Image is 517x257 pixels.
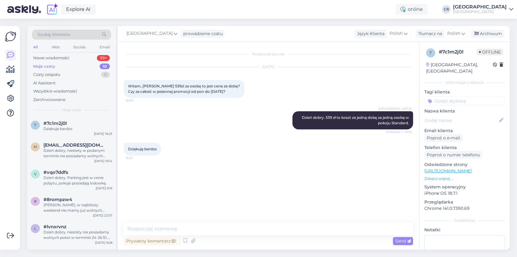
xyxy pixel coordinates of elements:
[453,9,507,14] div: [GEOGRAPHIC_DATA]
[424,199,505,205] p: Przeglądarka
[33,63,55,70] div: Moje czaty
[396,4,428,15] div: online
[33,80,56,86] div: AI Assistant
[43,229,112,240] div: Dzień dobry, niestety nie posiadamy wolnych pokoi w terminie 24-26.10. Posiadamy tylko wolny pokó...
[302,115,410,125] span: Dzień dobry. 539 zł to koszt za jedną dobę za jedną osobę w pokoju Standard.
[386,130,411,134] span: Widziane ✓ 16:18
[477,49,503,55] span: Offline
[43,197,72,202] span: #8rompzw4
[124,64,413,70] div: [DATE]
[34,145,37,149] span: m
[50,43,61,51] div: Web
[96,186,112,190] div: [DATE] 9:16
[126,30,173,37] span: [GEOGRAPHIC_DATA]
[124,51,413,57] div: Rozpoczął się czat
[424,80,505,85] div: Informacje o kliencie
[100,63,110,70] div: 10
[355,31,385,37] div: Język Klienta
[33,97,65,103] div: Zarchiwizowane
[33,72,60,78] div: Czaty zespołu
[98,43,111,51] div: Email
[43,121,67,126] span: #7c1m2j0l
[101,72,110,78] div: 0
[94,132,112,136] div: [DATE] 16:23
[425,117,498,124] input: Dodaj nazwę
[424,89,505,95] p: Tagi klienta
[33,55,69,61] div: Nowe wiadomości
[439,48,477,56] div: # 7c1m2j0l
[424,134,463,142] div: Poproś o e-mail
[424,218,505,223] div: Dodatkowy
[128,147,157,151] span: Dziękuję bardzo
[442,5,451,14] div: CR
[33,88,77,94] div: Wszystkie wiadomości
[126,156,148,160] span: 16:23
[62,107,81,113] span: Moje czaty
[32,43,39,51] div: All
[453,5,507,9] div: [GEOGRAPHIC_DATA]
[430,50,432,55] span: 7
[5,31,16,42] img: Askly Logo
[61,4,96,15] a: Explore AI
[424,96,505,106] input: Dodać etykietę
[447,30,460,37] span: Polish
[424,205,505,212] p: Chrome 141.0.7390.69
[424,145,505,151] p: Telefon klienta
[43,175,112,186] div: Dzień dobry. Parking jest w cenie pobytu, pokoje posiadają lodowkę.
[93,213,112,218] div: [DATE] 22:07
[181,31,223,37] div: prowadzenie czatu
[43,148,112,159] div: Dzień dobry, niestety w podanym terminie nie posiadamy wolnych pokoi.
[46,3,59,16] img: explore-ai
[43,202,112,213] div: [PERSON_NAME], w najbliższy weekend nie mamy już wolnych pokoi. Czy są Państwo zainteresowani ofe...
[34,199,37,203] span: 8
[378,106,411,111] span: [GEOGRAPHIC_DATA]
[43,170,68,175] span: #vqo7ddfs
[453,5,513,14] a: [GEOGRAPHIC_DATA][GEOGRAPHIC_DATA]
[34,226,37,231] span: l
[424,176,505,181] p: Zobacz więcej ...
[424,184,505,190] p: System operacyjny
[34,123,37,127] span: 7
[37,31,70,38] span: Szukaj klientów
[416,31,442,37] div: Tłumacz na
[34,172,37,176] span: v
[390,30,403,37] span: Polish
[424,190,505,197] p: iPhone OS 18.7.1
[94,159,112,163] div: [DATE] 16:14
[128,84,241,94] span: Witam, [PERSON_NAME] 539zl za osobę to jest cena za dobę? Czy za całość w jesiennej promocji od p...
[395,238,411,244] span: Send
[43,224,66,229] span: #lvnxrvnz
[424,227,505,233] p: Notatki
[424,108,505,114] p: Nazwa klienta
[126,98,148,103] span: 16:08
[471,30,504,38] div: Archiwum
[424,161,505,168] p: Odwiedzone strony
[124,237,178,245] div: Prywatny komentarz
[95,240,112,245] div: [DATE] 9:28
[424,168,472,174] a: [URL][DOMAIN_NAME]
[426,62,493,74] div: [GEOGRAPHIC_DATA], [GEOGRAPHIC_DATA]
[43,142,106,148] span: martinabroschinska@seznam.cz
[97,55,110,61] div: 99+
[424,151,482,159] div: Poproś o numer telefonu
[72,43,87,51] div: Socials
[424,128,505,134] p: Email klienta
[43,126,112,132] div: Dziękuję bardzo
